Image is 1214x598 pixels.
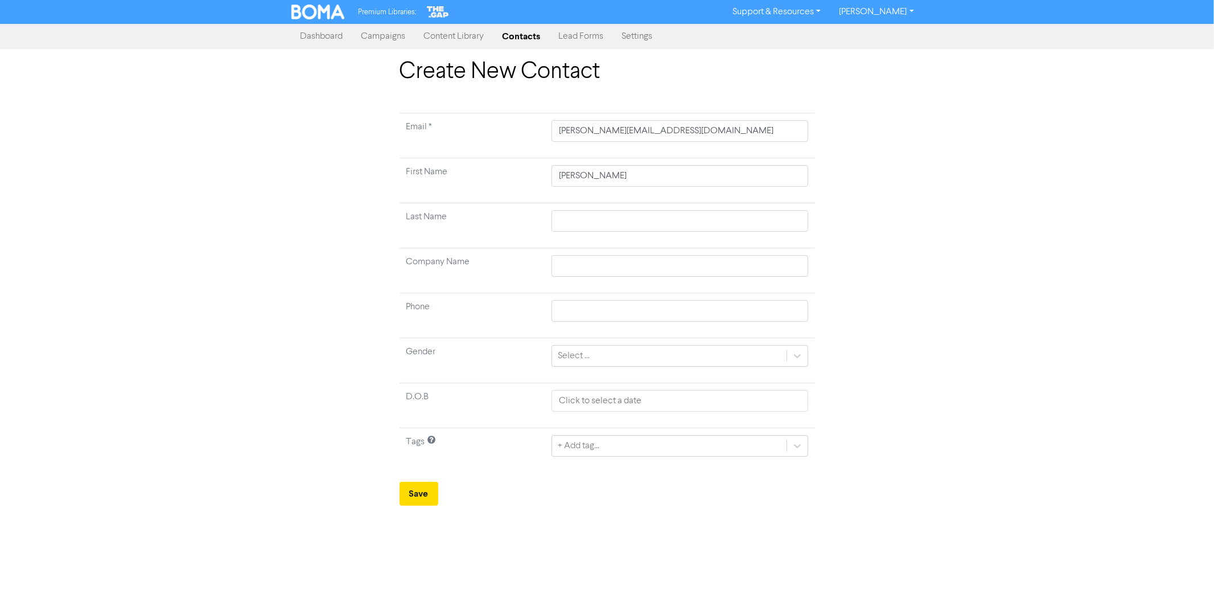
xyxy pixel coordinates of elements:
[613,25,662,48] a: Settings
[358,9,416,16] span: Premium Libraries:
[400,383,545,428] td: D.O.B
[558,349,590,363] div: Select ...
[400,482,438,506] button: Save
[400,58,815,85] h1: Create New Contact
[493,25,550,48] a: Contacts
[558,439,599,453] div: + Add tag...
[425,5,450,19] img: The Gap
[291,5,345,19] img: BOMA Logo
[400,428,545,473] td: Tags
[400,203,545,248] td: Last Name
[400,248,545,293] td: Company Name
[400,113,545,158] td: Required
[830,3,923,21] a: [PERSON_NAME]
[552,390,808,412] input: Click to select a date
[400,293,545,338] td: Phone
[723,3,830,21] a: Support & Resources
[550,25,613,48] a: Lead Forms
[291,25,352,48] a: Dashboard
[415,25,493,48] a: Content Library
[400,158,545,203] td: First Name
[352,25,415,48] a: Campaigns
[400,338,545,383] td: Gender
[1157,543,1214,598] iframe: Chat Widget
